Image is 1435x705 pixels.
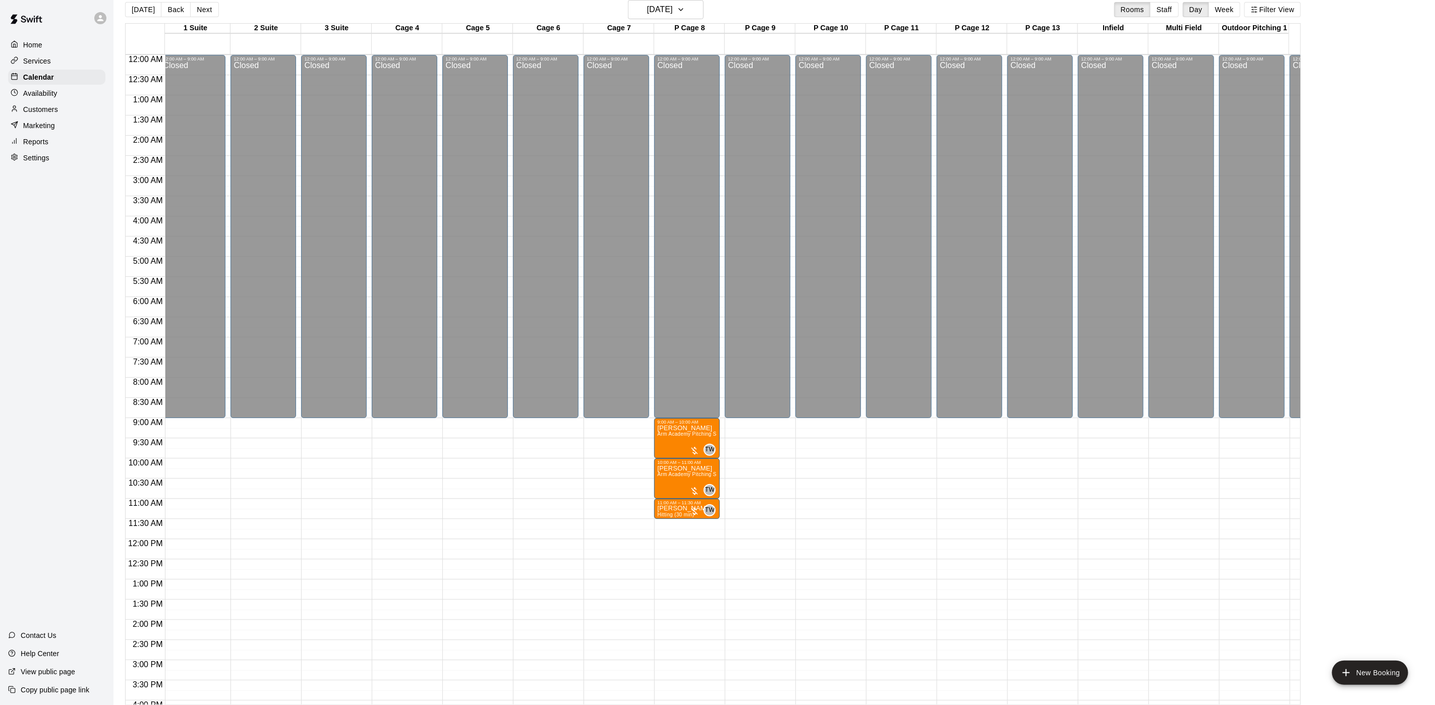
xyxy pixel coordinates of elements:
div: Closed [516,62,576,422]
span: 4:30 AM [131,237,165,245]
div: P Cage 11 [866,24,937,33]
div: Tim Woodford [704,484,716,496]
div: 12:00 AM – 9:00 AM [1152,56,1211,62]
span: Tim Woodford [708,504,716,516]
div: Cage 6 [513,24,584,33]
a: Settings [8,150,105,165]
div: 12:00 AM – 9:00 AM: Closed [442,55,508,418]
span: 8:00 AM [131,378,165,386]
span: 11:30 AM [126,519,165,527]
span: 12:30 AM [126,75,165,84]
span: Hitting (30 min) [657,512,694,517]
p: Contact Us [21,630,56,640]
div: Cage 5 [442,24,513,33]
span: 5:30 AM [131,277,165,285]
div: 10:00 AM – 11:00 AM: Arm Academy Pitching Session 1 Hour - Pitching [654,458,720,499]
div: P Cage 12 [937,24,1007,33]
div: 12:00 AM – 9:00 AM [375,56,434,62]
div: 12:00 AM – 9:00 AM: Closed [301,55,367,418]
span: 5:00 AM [131,257,165,265]
span: 3:30 AM [131,196,165,205]
span: 3:00 AM [131,176,165,185]
div: 12:00 AM – 9:00 AM: Closed [160,55,225,418]
span: 2:00 PM [130,620,165,628]
a: Customers [8,102,105,117]
div: Closed [798,62,858,422]
p: Reports [23,137,48,147]
a: Marketing [8,118,105,133]
div: Closed [587,62,646,422]
div: Closed [728,62,787,422]
div: Closed [1081,62,1140,422]
span: 10:00 AM [126,458,165,467]
span: TW [705,445,715,455]
span: 3:30 PM [130,680,165,689]
div: 12:00 AM – 9:00 AM [657,56,717,62]
div: Tim Woodford [704,504,716,516]
span: 11:00 AM [126,499,165,507]
div: P Cage 13 [1007,24,1078,33]
div: 12:00 AM – 9:00 AM [1222,56,1282,62]
div: 12:00 AM – 9:00 AM [516,56,576,62]
div: 12:00 AM – 9:00 AM [869,56,929,62]
div: Calendar [8,70,105,85]
div: 12:00 AM – 9:00 AM: Closed [654,55,720,418]
p: View public page [21,667,75,677]
span: 4:00 AM [131,216,165,225]
div: Closed [375,62,434,422]
div: 12:00 AM – 9:00 AM: Closed [584,55,649,418]
button: Day [1183,2,1209,17]
button: Week [1209,2,1240,17]
div: 11:00 AM – 11:30 AM [657,500,717,505]
span: 12:30 PM [126,559,165,568]
a: Reports [8,134,105,149]
div: P Cage 8 [654,24,725,33]
div: 12:00 AM – 9:00 AM: Closed [725,55,790,418]
div: 2 Suite [231,24,301,33]
div: P Cage 9 [725,24,795,33]
div: 12:00 AM – 9:00 AM [1010,56,1070,62]
div: 12:00 AM – 9:00 AM: Closed [937,55,1002,418]
div: 3 Suite [301,24,372,33]
div: 12:00 AM – 9:00 AM: Closed [1078,55,1143,418]
div: 12:00 AM – 9:00 AM: Closed [1219,55,1285,418]
p: Help Center [21,649,59,659]
div: 12:00 AM – 9:00 AM [728,56,787,62]
h6: [DATE] [647,3,673,17]
span: 2:30 AM [131,156,165,164]
div: 12:00 AM – 9:00 AM: Closed [1007,55,1073,418]
a: Services [8,53,105,69]
div: P Cage 10 [795,24,866,33]
div: 12:00 AM – 9:00 AM: Closed [1290,55,1355,418]
p: Marketing [23,121,55,131]
div: 12:00 AM – 9:00 AM [163,56,222,62]
button: [DATE] [125,2,161,17]
div: 12:00 AM – 9:00 AM [587,56,646,62]
p: Calendar [23,72,54,82]
div: Closed [1222,62,1282,422]
span: 6:30 AM [131,317,165,326]
span: 9:00 AM [131,418,165,427]
div: 12:00 AM – 9:00 AM [1293,56,1352,62]
span: 1:30 PM [130,600,165,608]
div: 1 Suite [160,24,231,33]
p: Copy public page link [21,685,89,695]
div: 12:00 AM – 9:00 AM: Closed [372,55,437,418]
div: 10:00 AM – 11:00 AM [657,460,717,465]
span: 12:00 AM [126,55,165,64]
div: 9:00 AM – 10:00 AM [657,420,717,425]
a: Availability [8,86,105,101]
span: Tim Woodford [708,444,716,456]
a: Home [8,37,105,52]
div: 12:00 AM – 9:00 AM: Closed [231,55,296,418]
div: 12:00 AM – 9:00 AM: Closed [1149,55,1214,418]
button: Back [161,2,191,17]
div: Tim Woodford [704,444,716,456]
div: Infield [1078,24,1149,33]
